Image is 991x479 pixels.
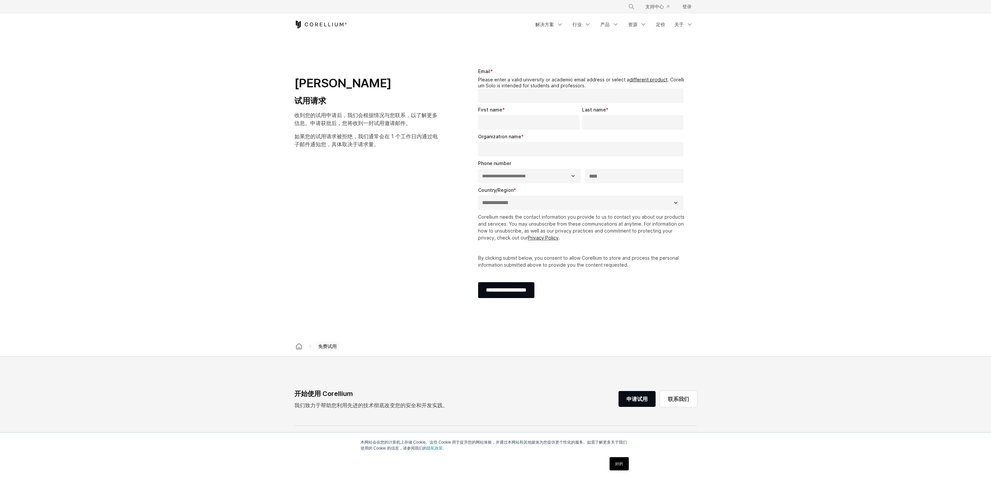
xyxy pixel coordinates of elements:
[625,1,637,13] button: 搜索
[620,1,697,13] div: 导航菜单
[660,391,697,407] a: 联系我们
[294,76,392,90] font: [PERSON_NAME]
[294,96,326,106] font: 试用请求
[682,4,692,9] font: 登录
[478,107,502,112] span: First name
[610,457,629,470] a: 好的
[629,77,668,82] a: different product
[478,68,490,74] span: Email
[572,22,582,27] font: 行业
[478,254,686,268] p: By clicking submit below, you consent to allow Corellium to store and process the personal inform...
[294,390,353,398] font: 开始使用 Corellium
[478,213,686,241] p: Corellium needs the contact information you provide to us to contact you about our products and s...
[478,160,511,166] span: Phone number
[294,402,448,409] font: 我们致力于帮助您利用先进的技术彻底改变您的安全和开发实践。
[478,77,686,88] legend: Please enter a valid university or academic email address or select a . Corellium Solo is intende...
[478,134,521,139] span: Organization name
[674,22,684,27] font: 关于
[318,343,337,349] font: 免费试用
[293,342,305,351] a: Corellium 之家
[668,396,689,402] font: 联系我们
[294,21,347,28] a: 科雷利姆之家
[535,22,554,27] font: 解决方案
[531,19,697,30] div: 导航菜单
[645,4,664,9] font: 支持中心
[615,461,623,466] font: 好的
[294,133,438,148] font: 如果您的试用请求被拒绝，我们通常会在 1 个工作日内通过电子邮件通知您，具体取决于请求量。
[582,107,606,112] span: Last name
[626,396,648,402] font: 申请试用
[478,187,514,193] span: Country/Region
[528,235,559,240] a: Privacy Policy
[628,22,637,27] font: 资源
[427,446,447,451] a: 隐私政策。
[656,22,665,27] font: 定价
[619,391,656,407] a: 申请试用
[361,440,627,451] font: 本网站会在您的计算机上存储 Cookie。这些 Cookie 用于提升您的网站体验，并通过本网站和其他媒体为您提供更个性化的服务。如需了解更多关于我们使用的 Cookie 的信息，请参阅我们的
[294,112,437,126] font: 收到您的试用申请后，我们会根据情况与您联系，以了解更多信息。申请获批后，您将收到一封试用邀请邮件。
[600,22,610,27] font: 产品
